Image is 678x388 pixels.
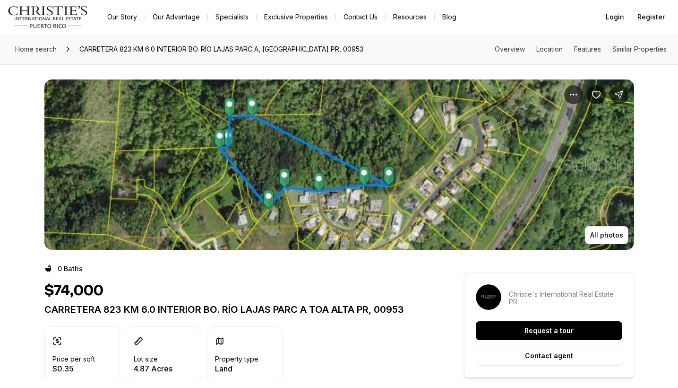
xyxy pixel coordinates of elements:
[476,346,622,366] button: Contact agent
[632,8,670,26] button: Register
[215,365,258,372] p: Land
[52,355,95,363] p: Price per sqft
[44,79,634,250] button: View image gallery
[44,304,430,315] p: CARRETERA 823 KM 6.0 INTERIOR BO. RÍO LAJAS PARC A TOA ALTA PR, 00953
[386,10,434,24] a: Resources
[600,8,630,26] button: Login
[52,365,95,372] p: $0.35
[574,45,601,53] a: Skip to: Features
[134,365,172,372] p: 4.87 Acres
[8,6,88,28] img: logo
[509,291,622,306] p: Christie's International Real Estate PR
[524,327,574,335] p: Request a tour
[100,10,145,24] a: Our Story
[525,352,573,360] p: Contact agent
[208,10,256,24] a: Specialists
[587,85,606,104] button: Save Property: CARRETERA 823 KM 6.0 INTERIOR BO. RÍO LAJAS PARC A
[76,42,367,57] span: CARRETERA 823 KM 6.0 INTERIOR BO. RÍO LAJAS PARC A, [GEOGRAPHIC_DATA] PR, 00953
[612,45,667,53] a: Skip to: Similar Properties
[495,45,525,53] a: Skip to: Overview
[637,13,665,21] span: Register
[11,42,60,57] a: Home search
[606,13,624,21] span: Login
[44,79,634,250] li: 1 of 1
[609,85,628,104] button: Share Property: CARRETERA 823 KM 6.0 INTERIOR BO. RÍO LAJAS PARC A
[476,321,622,340] button: Request a tour
[215,355,258,363] p: Property type
[15,45,57,53] span: Home search
[145,10,207,24] a: Our Advantage
[58,265,83,273] p: 0 Baths
[536,45,563,53] a: Skip to: Location
[590,231,623,239] p: All photos
[435,10,464,24] a: Blog
[585,226,628,244] button: All photos
[336,10,385,24] button: Contact Us
[44,282,103,300] h1: $74,000
[495,45,667,53] nav: Page section menu
[134,355,158,363] p: Lot size
[564,85,583,104] button: Property options
[44,79,634,250] div: Listing Photos
[257,10,335,24] a: Exclusive Properties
